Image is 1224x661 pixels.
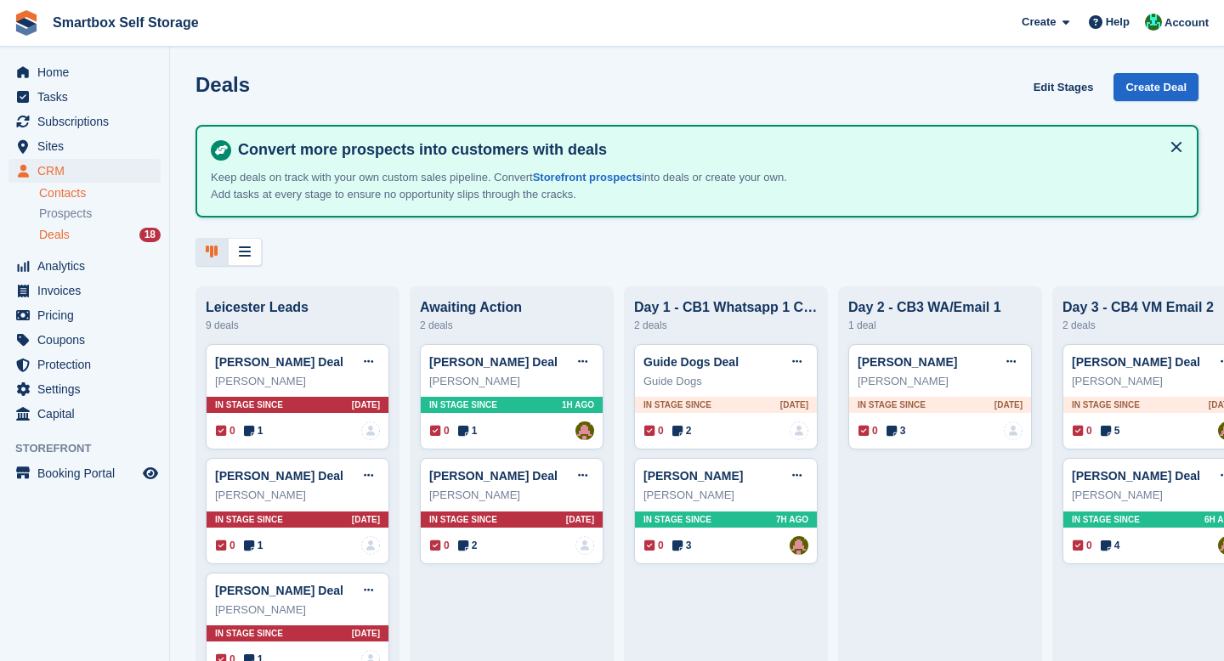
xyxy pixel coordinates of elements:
[858,355,957,369] a: [PERSON_NAME]
[430,423,450,438] span: 0
[215,602,380,619] div: [PERSON_NAME]
[790,421,808,440] img: deal-assignee-blank
[790,536,808,555] img: Alex Selenitsas
[1101,423,1120,438] span: 5
[1072,513,1140,526] span: In stage since
[352,513,380,526] span: [DATE]
[643,469,743,483] a: [PERSON_NAME]
[848,300,1032,315] div: Day 2 - CB3 WA/Email 1
[361,536,380,555] img: deal-assignee-blank
[8,353,161,376] a: menu
[8,461,161,485] a: menu
[1022,14,1056,31] span: Create
[1004,421,1023,440] img: deal-assignee-blank
[8,279,161,302] a: menu
[634,300,818,315] div: Day 1 - CB1 Whatsapp 1 CB2
[643,513,711,526] span: In stage since
[575,421,594,440] img: Alex Selenitsas
[215,355,343,369] a: [PERSON_NAME] Deal
[8,60,161,84] a: menu
[429,355,558,369] a: [PERSON_NAME] Deal
[231,140,1183,160] h4: Convert more prospects into customers with deals
[37,353,139,376] span: Protection
[215,373,380,390] div: [PERSON_NAME]
[215,513,283,526] span: In stage since
[1106,14,1130,31] span: Help
[15,440,169,457] span: Storefront
[206,315,389,336] div: 9 deals
[1073,423,1092,438] span: 0
[887,423,906,438] span: 3
[420,315,603,336] div: 2 deals
[643,373,808,390] div: Guide Dogs
[575,536,594,555] img: deal-assignee-blank
[858,423,878,438] span: 0
[644,538,664,553] span: 0
[39,206,92,222] span: Prospects
[244,538,263,553] span: 1
[429,469,558,483] a: [PERSON_NAME] Deal
[533,171,643,184] a: Storefront prospects
[195,73,250,96] h1: Deals
[429,373,594,390] div: [PERSON_NAME]
[848,315,1032,336] div: 1 deal
[215,584,343,597] a: [PERSON_NAME] Deal
[39,205,161,223] a: Prospects
[37,402,139,426] span: Capital
[37,461,139,485] span: Booking Portal
[215,469,343,483] a: [PERSON_NAME] Deal
[858,373,1023,390] div: [PERSON_NAME]
[139,228,161,242] div: 18
[420,300,603,315] div: Awaiting Action
[352,627,380,640] span: [DATE]
[8,134,161,158] a: menu
[672,423,692,438] span: 2
[562,398,594,411] span: 1H AGO
[352,398,380,411] span: [DATE]
[361,421,380,440] img: deal-assignee-blank
[644,423,664,438] span: 0
[429,513,497,526] span: In stage since
[37,303,139,327] span: Pricing
[37,279,139,302] span: Invoices
[8,254,161,278] a: menu
[37,85,139,109] span: Tasks
[776,513,808,526] span: 7H AGO
[1164,14,1209,31] span: Account
[216,538,235,553] span: 0
[566,513,594,526] span: [DATE]
[1101,538,1120,553] span: 4
[780,398,808,411] span: [DATE]
[39,226,161,244] a: Deals 18
[8,377,161,401] a: menu
[37,159,139,183] span: CRM
[216,423,235,438] span: 0
[215,627,283,640] span: In stage since
[1073,538,1092,553] span: 0
[14,10,39,36] img: stora-icon-8386f47178a22dfd0bd8f6a31ec36ba5ce8667c1dd55bd0f319d3a0aa187defe.svg
[1145,14,1162,31] img: Elinor Shepherd
[1072,355,1200,369] a: [PERSON_NAME] Deal
[458,538,478,553] span: 2
[643,398,711,411] span: In stage since
[643,355,739,369] a: Guide Dogs Deal
[643,487,808,504] div: [PERSON_NAME]
[634,315,818,336] div: 2 deals
[8,159,161,183] a: menu
[140,463,161,483] a: Preview store
[8,110,161,133] a: menu
[215,487,380,504] div: [PERSON_NAME]
[8,328,161,352] a: menu
[672,538,692,553] span: 3
[458,423,478,438] span: 1
[39,227,70,243] span: Deals
[994,398,1023,411] span: [DATE]
[211,169,806,202] p: Keep deals on track with your own custom sales pipeline. Convert into deals or create your own. A...
[37,110,139,133] span: Subscriptions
